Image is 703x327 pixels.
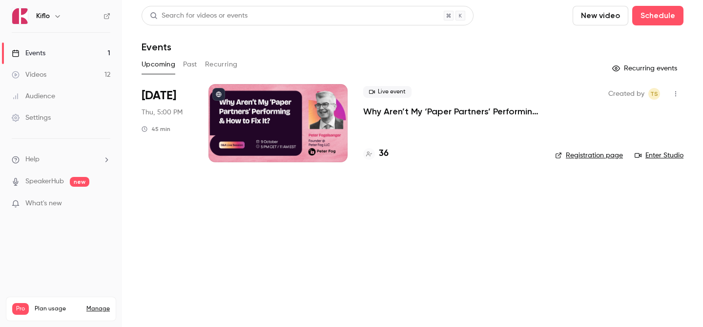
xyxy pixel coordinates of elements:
[25,176,64,187] a: SpeakerHub
[70,177,89,187] span: new
[608,61,683,76] button: Recurring events
[99,199,110,208] iframe: Noticeable Trigger
[142,57,175,72] button: Upcoming
[555,151,623,160] a: Registration page
[363,86,412,98] span: Live event
[205,57,238,72] button: Recurring
[35,305,81,313] span: Plan usage
[183,57,197,72] button: Past
[12,48,45,58] div: Events
[12,113,51,123] div: Settings
[363,147,389,160] a: 36
[650,88,658,100] span: TS
[379,147,389,160] h4: 36
[142,125,170,133] div: 45 min
[25,154,40,165] span: Help
[86,305,110,313] a: Manage
[12,70,46,80] div: Videos
[632,6,683,25] button: Schedule
[12,154,110,165] li: help-dropdown-opener
[12,91,55,101] div: Audience
[12,8,28,24] img: Kiflo
[573,6,628,25] button: New video
[25,198,62,209] span: What's new
[142,108,183,117] span: Thu, 5:00 PM
[142,88,176,104] span: [DATE]
[142,84,193,162] div: Oct 9 Thu, 5:00 PM (Europe/Rome)
[608,88,644,100] span: Created by
[150,11,248,21] div: Search for videos or events
[635,151,683,160] a: Enter Studio
[36,11,50,21] h6: Kiflo
[12,303,29,315] span: Pro
[363,106,539,117] a: Why Aren’t My ‘Paper Partners’ Performing & How to Fix It?
[648,88,660,100] span: Tomica Stojanovikj
[142,41,171,53] h1: Events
